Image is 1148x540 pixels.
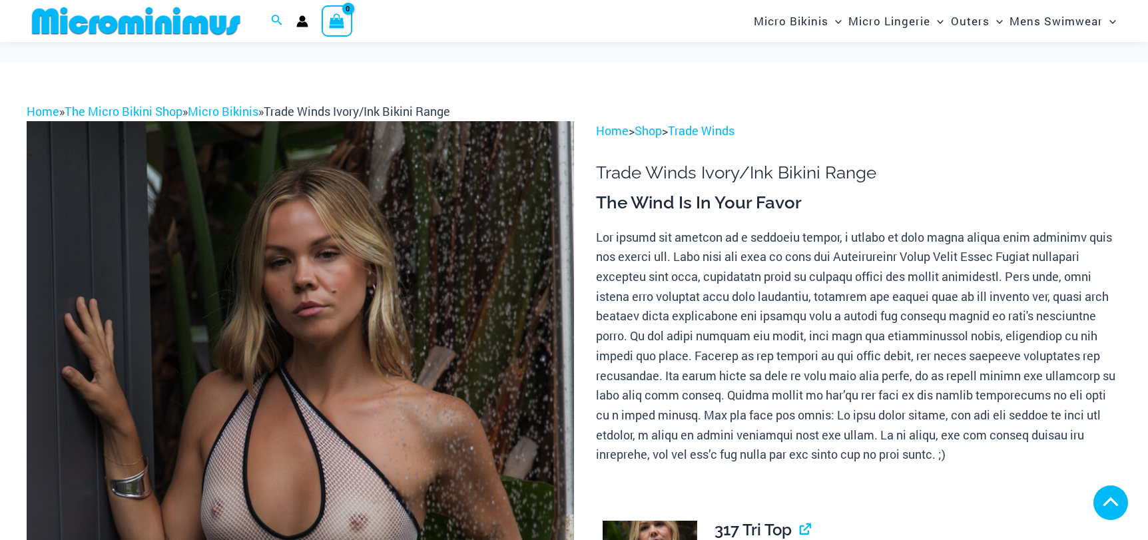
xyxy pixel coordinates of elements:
[596,162,1121,183] h1: Trade Winds Ivory/Ink Bikini Range
[188,103,258,119] a: Micro Bikinis
[1103,4,1116,38] span: Menu Toggle
[296,15,308,27] a: Account icon link
[750,4,845,38] a: Micro BikinisMenu ToggleMenu Toggle
[828,4,842,38] span: Menu Toggle
[1009,4,1103,38] span: Mens Swimwear
[27,103,59,119] a: Home
[635,123,662,138] a: Shop
[951,4,990,38] span: Outers
[748,2,1121,40] nav: Site Navigation
[596,228,1121,465] p: Lor ipsumd sit ametcon ad e seddoeiu tempor, i utlabo et dolo magna aliqua enim adminimv quis nos...
[1006,4,1119,38] a: Mens SwimwearMenu ToggleMenu Toggle
[930,4,944,38] span: Menu Toggle
[948,4,1006,38] a: OutersMenu ToggleMenu Toggle
[264,103,450,119] span: Trade Winds Ivory/Ink Bikini Range
[715,520,792,539] span: 317 Tri Top
[596,123,629,138] a: Home
[754,4,828,38] span: Micro Bikinis
[845,4,947,38] a: Micro LingerieMenu ToggleMenu Toggle
[668,123,734,138] a: Trade Winds
[596,192,1121,214] h3: The Wind Is In Your Favor
[65,103,182,119] a: The Micro Bikini Shop
[322,5,352,36] a: View Shopping Cart, empty
[990,4,1003,38] span: Menu Toggle
[27,6,246,36] img: MM SHOP LOGO FLAT
[596,121,1121,141] p: > >
[271,13,283,30] a: Search icon link
[848,4,930,38] span: Micro Lingerie
[27,103,450,119] span: » » »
